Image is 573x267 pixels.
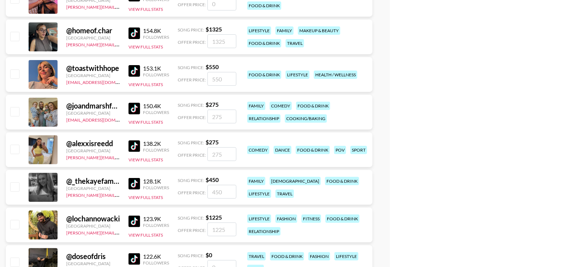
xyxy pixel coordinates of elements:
[66,3,173,10] a: [PERSON_NAME][EMAIL_ADDRESS][DOMAIN_NAME]
[207,147,236,161] input: 275
[143,147,169,153] div: Followers
[128,178,140,190] img: TikTok
[128,82,163,87] button: View Full Stats
[270,102,292,110] div: comedy
[128,65,140,77] img: TikTok
[66,73,120,78] div: [GEOGRAPHIC_DATA]
[143,185,169,190] div: Followers
[66,252,120,261] div: @ doseofdris
[247,227,281,236] div: relationship
[247,252,266,260] div: travel
[178,215,204,221] span: Song Price:
[178,152,206,158] span: Offer Price:
[143,140,169,147] div: 138.2K
[178,27,204,33] span: Song Price:
[178,77,206,82] span: Offer Price:
[207,34,236,48] input: 1325
[247,190,271,198] div: lifestyle
[178,178,204,183] span: Song Price:
[128,195,163,200] button: View Full Stats
[334,252,358,260] div: lifestyle
[143,260,169,266] div: Followers
[286,39,304,47] div: travel
[178,39,206,45] span: Offer Price:
[66,177,120,186] div: @ _thekayefamily
[66,35,120,41] div: [GEOGRAPHIC_DATA]
[66,64,120,73] div: @ toastwithhope
[143,110,169,115] div: Followers
[143,34,169,40] div: Followers
[247,102,265,110] div: family
[178,190,206,195] span: Offer Price:
[66,148,120,153] div: [GEOGRAPHIC_DATA]
[66,261,120,266] div: [GEOGRAPHIC_DATA]
[296,146,330,154] div: food & drink
[206,63,219,70] strong: $ 550
[178,140,204,145] span: Song Price:
[206,26,222,33] strong: $ 1325
[66,41,173,47] a: [PERSON_NAME][EMAIL_ADDRESS][DOMAIN_NAME]
[247,177,265,185] div: family
[207,185,236,199] input: 450
[178,65,204,70] span: Song Price:
[66,153,173,160] a: [PERSON_NAME][EMAIL_ADDRESS][DOMAIN_NAME]
[247,26,271,35] div: lifestyle
[247,146,269,154] div: comedy
[66,101,120,110] div: @ joandmarshfamily
[275,26,294,35] div: family
[143,223,169,228] div: Followers
[350,146,367,154] div: sport
[66,186,120,191] div: [GEOGRAPHIC_DATA]
[247,114,281,123] div: relationship
[128,157,163,162] button: View Full Stats
[66,116,139,123] a: [EMAIL_ADDRESS][DOMAIN_NAME]
[247,1,281,10] div: food & drink
[325,215,359,223] div: food & drink
[302,215,321,223] div: fitness
[206,214,222,221] strong: $ 1225
[66,191,208,198] a: [PERSON_NAME][EMAIL_ADDRESS][PERSON_NAME][DOMAIN_NAME]
[66,229,173,236] a: [PERSON_NAME][EMAIL_ADDRESS][DOMAIN_NAME]
[334,146,346,154] div: pov
[128,27,140,39] img: TikTok
[66,26,120,35] div: @ homeof.char
[128,7,163,12] button: View Full Stats
[143,27,169,34] div: 154.8K
[207,223,236,236] input: 1225
[178,253,204,258] span: Song Price:
[270,252,304,260] div: food & drink
[207,110,236,123] input: 275
[143,102,169,110] div: 150.4K
[143,215,169,223] div: 123.9K
[66,110,120,116] div: [GEOGRAPHIC_DATA]
[178,102,204,108] span: Song Price:
[128,44,163,50] button: View Full Stats
[178,228,206,233] span: Offer Price:
[206,139,219,145] strong: $ 275
[270,177,321,185] div: [DEMOGRAPHIC_DATA]
[206,176,219,183] strong: $ 450
[274,146,291,154] div: dance
[207,72,236,86] input: 550
[128,253,140,265] img: TikTok
[128,216,140,227] img: TikTok
[66,78,139,85] a: [EMAIL_ADDRESS][DOMAIN_NAME]
[66,139,120,148] div: @ alexxisreedd
[247,39,281,47] div: food & drink
[143,178,169,185] div: 128.1K
[143,253,169,260] div: 122.6K
[128,232,163,238] button: View Full Stats
[275,190,294,198] div: travel
[143,65,169,72] div: 153.1K
[298,26,340,35] div: makeup & beauty
[314,71,357,79] div: health / wellness
[128,119,163,125] button: View Full Stats
[178,115,206,120] span: Offer Price:
[296,102,330,110] div: food & drink
[285,114,327,123] div: cooking/baking
[286,71,309,79] div: lifestyle
[275,215,297,223] div: fashion
[308,252,330,260] div: fashion
[206,101,219,108] strong: $ 275
[143,72,169,77] div: Followers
